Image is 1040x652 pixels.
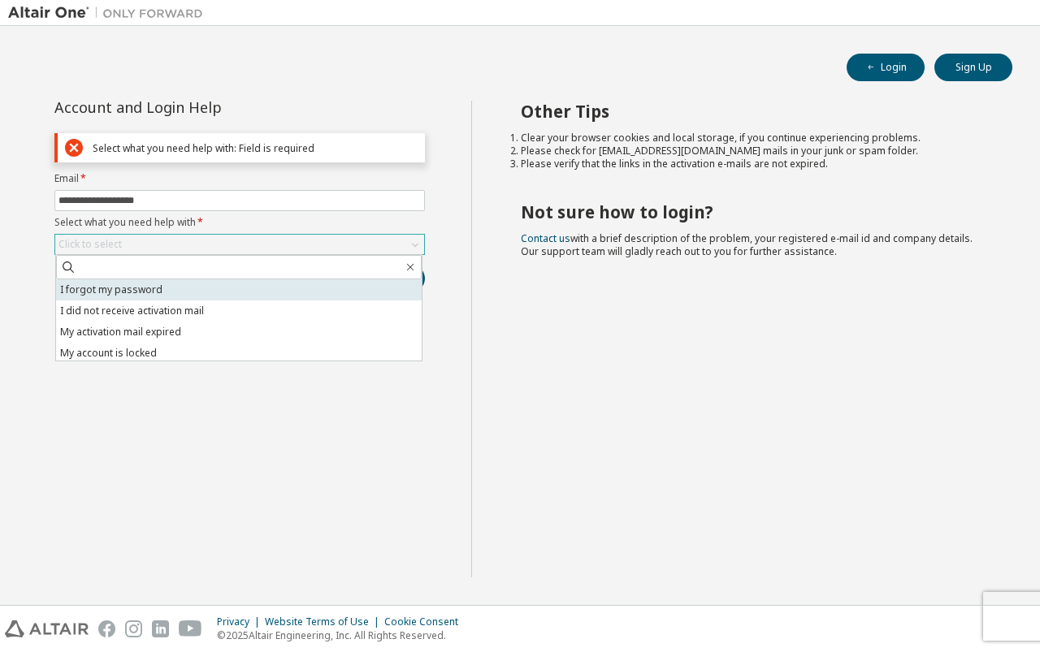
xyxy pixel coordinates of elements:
span: with a brief description of the problem, your registered e-mail id and company details. Our suppo... [521,231,973,258]
img: altair_logo.svg [5,620,89,637]
img: Altair One [8,5,211,21]
label: Select what you need help with [54,216,425,229]
h2: Other Tips [521,101,984,122]
img: youtube.svg [179,620,202,637]
button: Login [847,54,925,81]
li: Please verify that the links in the activation e-mails are not expired. [521,158,984,171]
label: Email [54,172,425,185]
li: Clear your browser cookies and local storage, if you continue experiencing problems. [521,132,984,145]
button: Sign Up [934,54,1012,81]
h2: Not sure how to login? [521,201,984,222]
a: Contact us [521,231,570,245]
p: © 2025 Altair Engineering, Inc. All Rights Reserved. [217,628,468,642]
div: Click to select [58,238,122,251]
div: Account and Login Help [54,101,351,114]
div: Click to select [55,235,424,254]
div: Privacy [217,615,265,628]
li: Please check for [EMAIL_ADDRESS][DOMAIN_NAME] mails in your junk or spam folder. [521,145,984,158]
div: Select what you need help with: Field is required [93,142,418,154]
div: Website Terms of Use [265,615,384,628]
div: Cookie Consent [384,615,468,628]
li: I forgot my password [56,279,422,300]
img: facebook.svg [98,620,115,637]
img: instagram.svg [125,620,142,637]
img: linkedin.svg [152,620,169,637]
